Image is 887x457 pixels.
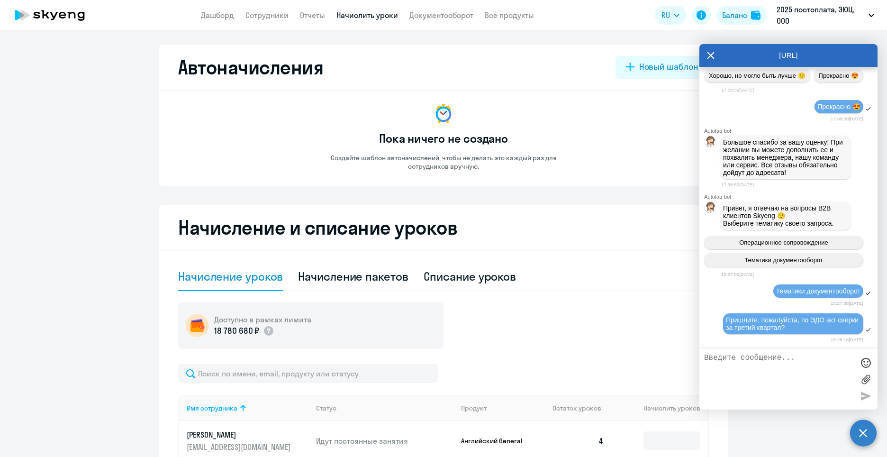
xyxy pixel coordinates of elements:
[187,442,293,452] p: [EMAIL_ADDRESS][DOMAIN_NAME]
[178,216,709,239] h2: Начисление и списание уроков
[214,325,259,337] p: 18 780 680 ₽
[552,404,601,412] span: Остаток уроков
[723,204,834,227] span: Привет, я отвечаю на вопросы B2B клиентов Skyeng 🙂 Выберите тематику своего запроса.
[316,404,453,412] div: Статус
[178,364,438,383] input: Поиск по имени, email, продукту или статусу
[552,404,611,412] div: Остаток уроков
[704,253,863,267] button: Тематики документооборот
[721,182,754,187] time: 17:38:59[DATE]
[201,10,234,20] a: Дашборд
[721,87,754,92] time: 17:29:39[DATE]
[379,131,508,146] h3: Пока ничего не создано
[187,404,308,412] div: Имя сотрудника
[859,372,873,386] label: Лимит 10 файлов
[615,56,709,79] button: Новый шаблон
[461,404,487,412] div: Продукт
[776,287,860,295] span: Тематики документооборот
[709,72,806,79] span: Хорошо, но могло быть лучше 🙂
[316,436,453,446] p: Идут постоянные занятия
[831,116,863,121] time: 17:38:59[DATE]
[178,56,323,79] h2: Автоначисления
[178,269,283,284] div: Начисление уроков
[704,128,878,134] div: Autofaq bot
[311,154,576,171] p: Создайте шаблон автоначислений, чтобы не делать это каждый раз для сотрудников вручную.
[721,272,754,277] time: 15:27:05[DATE]
[819,72,859,79] span: Прекрасно 😍
[611,395,708,421] th: Начислить уроков
[655,6,686,25] button: RU
[186,314,208,337] img: wallet-circle.png
[814,69,863,82] button: Прекрасно 😍
[831,301,863,306] time: 15:27:08[DATE]
[772,4,879,27] button: 2025 постоплата, ЭЮЦ, ООО
[424,269,516,284] div: Списание уроков
[777,4,865,27] p: 2025 постоплата, ЭЮЦ, ООО
[722,9,747,21] div: Баланс
[704,69,810,82] button: Хорошо, но могло быть лучше 🙂
[187,430,293,440] p: [PERSON_NAME]
[461,404,545,412] div: Продукт
[716,6,766,25] button: Балансbalance
[485,10,534,20] a: Все продукты
[214,314,311,325] h5: Доступно в рамках лимита
[723,138,845,176] span: Большое спасибо за вашу оценку! При желании вы можете дополнить ее и похвалить менеджера, нашу ко...
[817,103,860,110] span: Прекрасно 😍
[705,136,716,150] img: bot avatar
[316,404,336,412] div: Статус
[187,430,308,452] a: [PERSON_NAME][EMAIL_ADDRESS][DOMAIN_NAME]
[726,316,860,331] span: Пришлите, пожалуйста, по ЭДО акт сверки за третий квартал?
[245,10,289,20] a: Сотрудники
[300,10,325,20] a: Отчеты
[409,10,473,20] a: Документооборот
[704,194,878,200] div: Autofaq bot
[336,10,398,20] a: Начислить уроки
[704,236,863,249] button: Операционное сопровождение
[461,437,532,445] p: Английский General
[298,269,408,284] div: Начисление пакетов
[661,9,670,21] span: RU
[751,10,760,20] img: balance
[744,256,823,264] span: Тематики документооборот
[187,404,237,412] div: Имя сотрудника
[739,239,828,246] span: Операционное сопровождение
[639,61,698,73] div: Новый шаблон
[432,102,455,125] img: no-data
[831,337,863,342] time: 15:28:18[DATE]
[705,202,716,216] img: bot avatar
